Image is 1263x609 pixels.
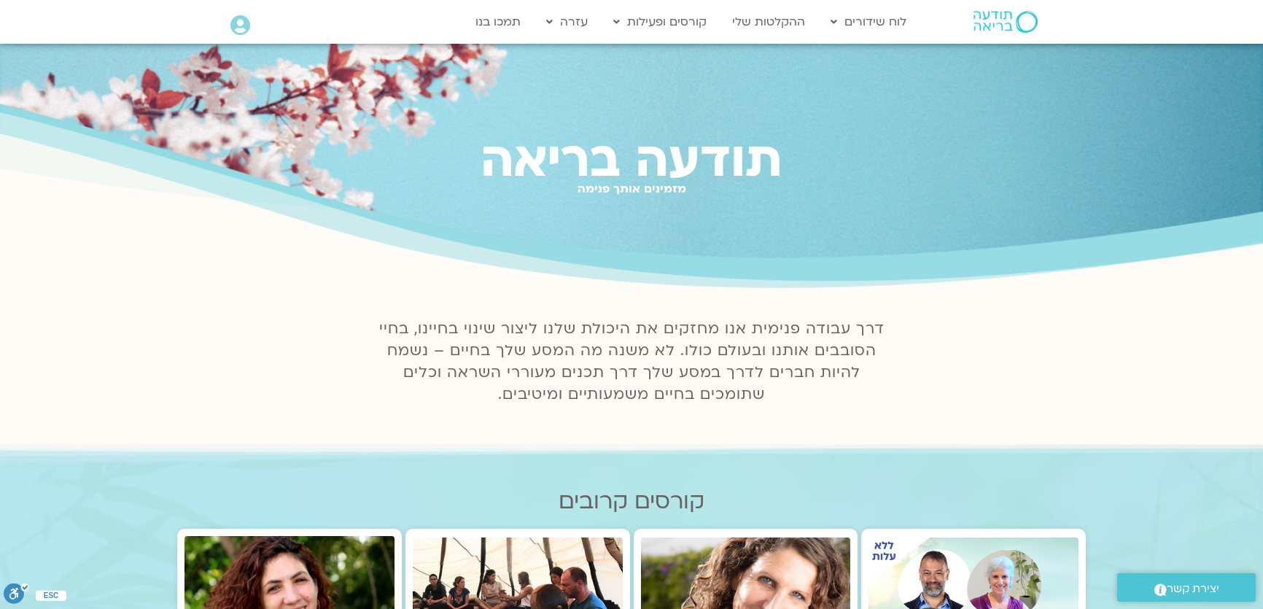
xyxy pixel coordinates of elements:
[539,8,595,36] a: עזרה
[823,8,914,36] a: לוח שידורים
[1117,573,1256,602] a: יצירת קשר
[370,318,893,406] p: דרך עבודה פנימית אנו מחזקים את היכולת שלנו ליצור שינוי בחיינו, בחיי הסובבים אותנו ובעולם כולו. לא...
[974,11,1038,33] img: תודעה בריאה
[1167,579,1219,599] span: יצירת קשר
[177,489,1086,514] h2: קורסים קרובים
[606,8,714,36] a: קורסים ופעילות
[468,8,528,36] a: תמכו בנו
[725,8,812,36] a: ההקלטות שלי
